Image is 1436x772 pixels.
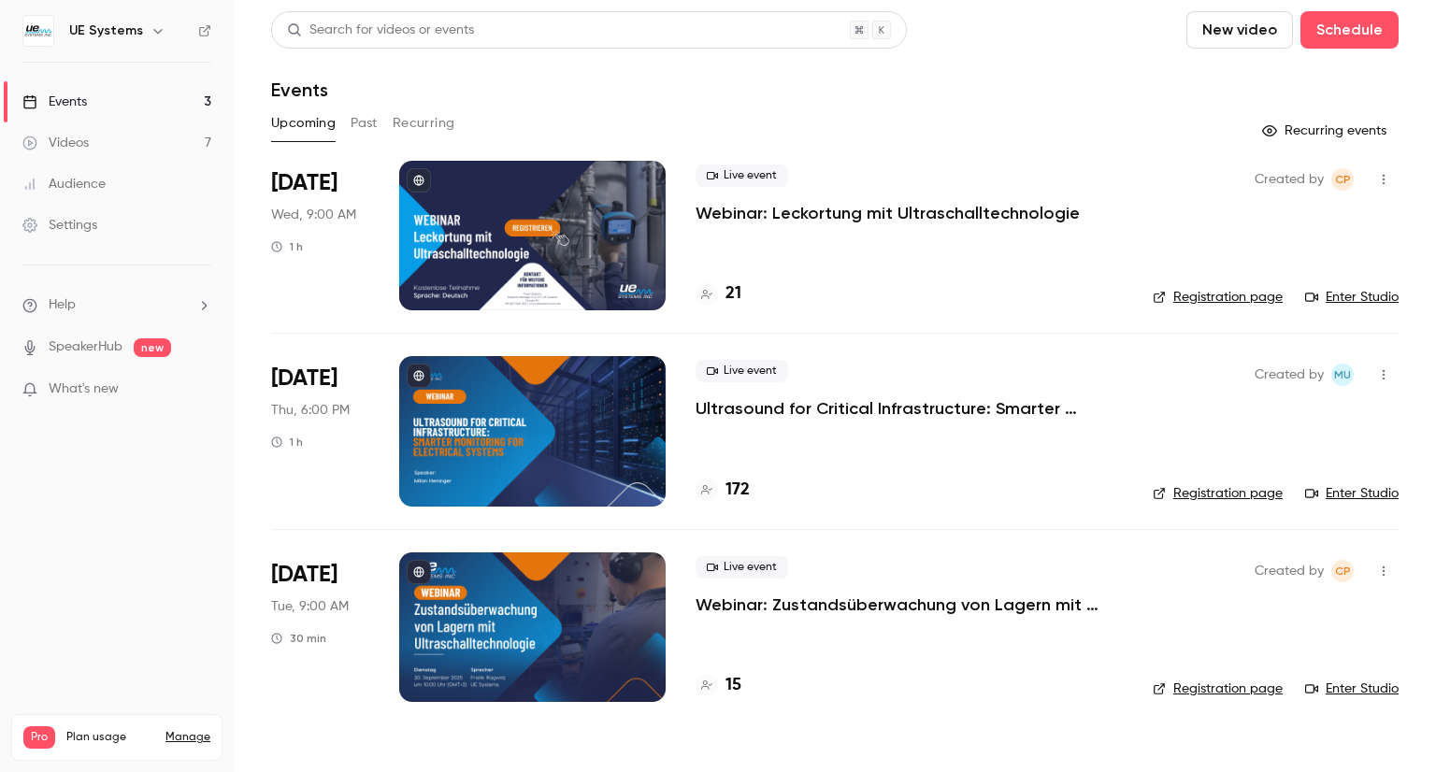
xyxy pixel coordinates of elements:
span: CP [1335,168,1351,191]
img: UE Systems [23,16,53,46]
span: [DATE] [271,560,337,590]
span: Help [49,295,76,315]
a: 172 [696,478,750,503]
span: Created by [1255,364,1324,386]
li: help-dropdown-opener [22,295,211,315]
span: Marketing UE Systems [1331,364,1354,386]
a: Registration page [1153,288,1283,307]
span: MU [1334,364,1351,386]
span: Live event [696,360,788,382]
span: Live event [696,556,788,579]
span: Created by [1255,168,1324,191]
div: Search for videos or events [287,21,474,40]
a: Webinar: Leckortung mit Ultraschalltechnologie [696,202,1080,224]
div: Sep 17 Wed, 10:00 AM (Europe/Amsterdam) [271,161,369,310]
a: Ultrasound for Critical Infrastructure: Smarter Monitoring for Electrical Systems [696,397,1123,420]
div: Sep 30 Tue, 10:00 AM (Europe/Amsterdam) [271,552,369,702]
span: Tue, 9:00 AM [271,597,349,616]
button: Upcoming [271,108,336,138]
a: Webinar: Zustandsüberwachung von Lagern mit Ultraschalltechnologie [696,593,1123,616]
a: Registration page [1153,484,1283,503]
a: SpeakerHub [49,337,122,357]
iframe: Noticeable Trigger [189,381,211,398]
div: Events [22,93,87,111]
span: new [134,338,171,357]
span: [DATE] [271,364,337,393]
a: Enter Studio [1305,288,1399,307]
button: Recurring events [1254,116,1399,146]
button: Schedule [1300,11,1399,49]
span: What's new [49,379,119,399]
h4: 15 [725,673,741,698]
h4: 21 [725,281,741,307]
h1: Events [271,79,328,101]
a: Manage [165,730,210,745]
button: New video [1186,11,1293,49]
span: Created by [1255,560,1324,582]
a: Enter Studio [1305,484,1399,503]
div: 30 min [271,631,326,646]
a: 21 [696,281,741,307]
button: Past [351,108,378,138]
div: Audience [22,175,106,193]
button: Recurring [393,108,455,138]
span: Plan usage [66,730,154,745]
span: Thu, 6:00 PM [271,401,350,420]
div: 1 h [271,435,303,450]
div: Videos [22,134,89,152]
span: Live event [696,164,788,187]
div: Sep 18 Thu, 1:00 PM (America/New York) [271,356,369,506]
span: Pro [23,726,55,749]
div: 1 h [271,239,303,254]
h6: UE Systems [69,21,143,40]
span: Wed, 9:00 AM [271,206,356,224]
span: Cláudia Pereira [1331,560,1354,582]
a: Enter Studio [1305,679,1399,698]
div: Settings [22,216,97,235]
span: [DATE] [271,168,337,198]
span: CP [1335,560,1351,582]
span: Cláudia Pereira [1331,168,1354,191]
h4: 172 [725,478,750,503]
a: Registration page [1153,679,1283,698]
a: 15 [696,673,741,698]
